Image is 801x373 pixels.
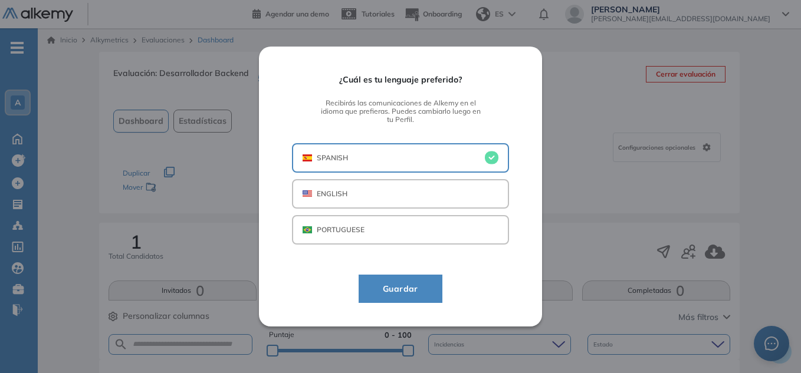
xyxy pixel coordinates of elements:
button: Guardar [359,275,442,303]
p: ENGLISH [317,189,347,199]
button: ESPSPANISH [292,143,509,173]
img: BRA [303,226,312,233]
img: USA [303,190,312,197]
p: SPANISH [317,153,348,163]
p: PORTUGUESE [317,225,365,235]
span: Recibirás las comunicaciones de Alkemy en el idioma que prefieras. Puedes cambiarlo luego en tu P... [292,99,509,124]
button: USAENGLISH [292,179,509,209]
span: ¿Cuál es tu lenguaje preferido? [292,75,509,85]
span: Guardar [373,282,428,296]
button: BRAPORTUGUESE [292,215,509,245]
img: ESP [303,154,312,161]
